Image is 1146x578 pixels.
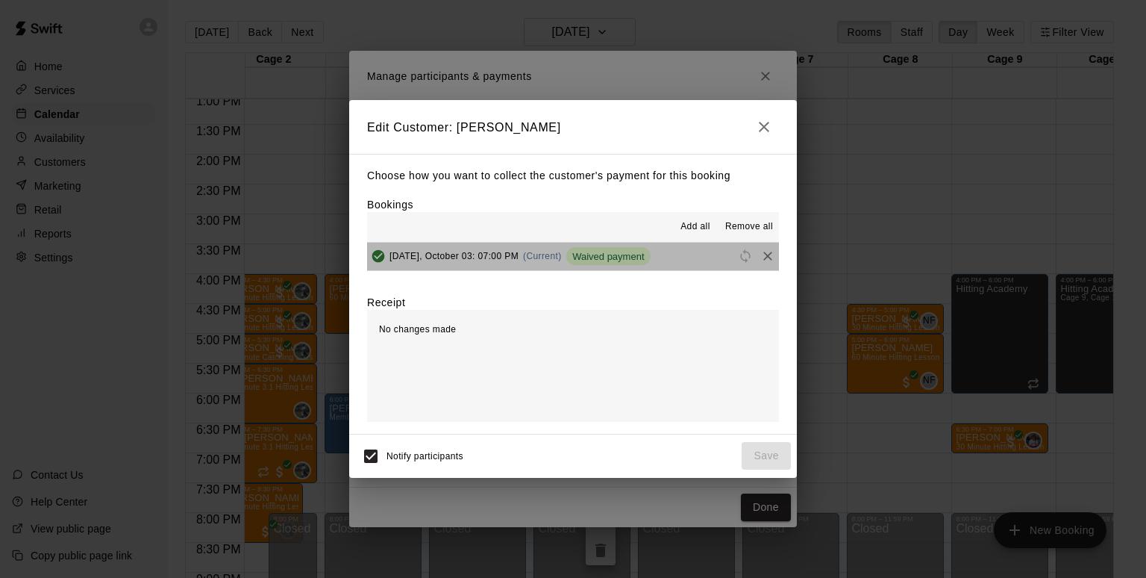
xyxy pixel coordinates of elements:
[757,250,779,261] span: Remove
[734,250,757,261] span: Reschedule
[367,167,779,185] p: Choose how you want to collect the customer's payment for this booking
[386,451,463,462] span: Notify participants
[367,295,405,310] label: Receipt
[349,100,797,154] h2: Edit Customer: [PERSON_NAME]
[379,324,456,335] span: No changes made
[367,199,413,211] label: Bookings
[725,220,773,234] span: Remove all
[389,251,519,261] span: [DATE], October 03: 07:00 PM
[671,215,719,239] button: Add all
[367,243,779,270] button: Added & Paid[DATE], October 03: 07:00 PM(Current)Waived paymentRescheduleRemove
[523,251,562,261] span: (Current)
[566,251,650,262] span: Waived payment
[680,220,710,234] span: Add all
[367,245,389,267] button: Added & Paid
[719,215,779,239] button: Remove all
